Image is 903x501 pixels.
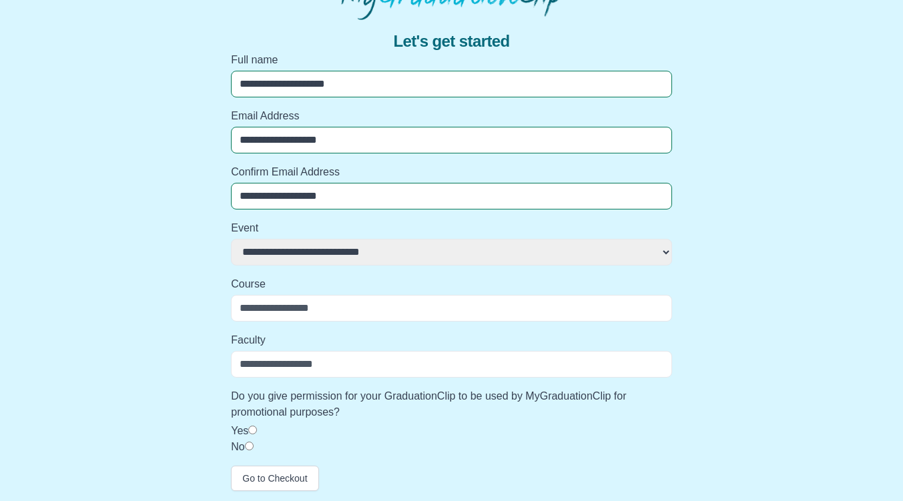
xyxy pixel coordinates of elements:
label: Email Address [231,108,672,124]
button: Go to Checkout [231,466,318,491]
label: Course [231,276,672,292]
span: Let's get started [393,31,509,52]
label: Do you give permission for your GraduationClip to be used by MyGraduationClip for promotional pur... [231,388,672,420]
label: Faculty [231,332,672,348]
label: Yes [231,425,248,436]
label: Event [231,220,672,236]
label: Confirm Email Address [231,164,672,180]
label: Full name [231,52,672,68]
label: No [231,441,244,452]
